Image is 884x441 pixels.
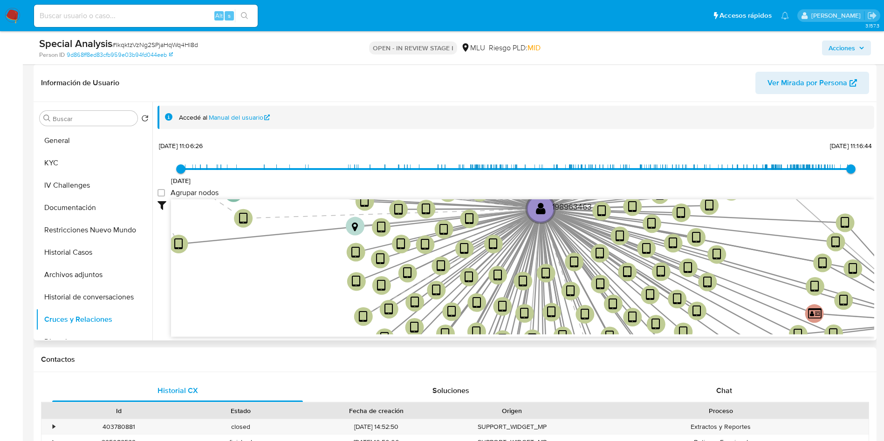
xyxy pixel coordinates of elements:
[58,419,180,434] div: 403780881
[831,235,840,249] text: 
[755,72,869,94] button: Ver Mirada por Persona
[460,242,469,256] text: 
[36,174,152,197] button: IV Challenges
[493,269,502,282] text: 
[36,241,152,264] button: Historial Casos
[41,355,869,364] h1: Contactos
[867,11,877,20] a: Salir
[53,422,55,431] div: •
[421,238,430,251] text: 
[36,129,152,152] button: General
[720,11,772,20] span: Accesos rápidos
[53,115,134,123] input: Buscar
[439,223,448,236] text: 
[410,321,419,334] text: 
[642,242,651,255] text: 
[520,307,529,320] text: 
[186,406,295,415] div: Estado
[447,305,456,319] text: 
[174,237,183,251] text: 
[36,197,152,219] button: Documentación
[519,274,528,288] text: 
[705,199,714,212] text: 
[865,22,879,29] span: 3.157.3
[808,307,822,319] text: 
[841,216,850,230] text: 
[351,245,360,259] text: 
[657,265,665,278] text: 
[651,318,660,331] text: 
[39,36,112,51] b: Special Analysis
[609,297,617,311] text: 
[628,200,637,213] text: 
[444,186,452,199] text: 
[397,237,405,251] text: 
[64,406,173,415] div: Id
[558,329,567,343] text: 
[39,51,65,59] b: Person ID
[359,310,368,323] text: 
[616,229,624,243] text: 
[352,221,358,231] text: 
[376,252,385,266] text: 
[215,11,223,20] span: Alt
[489,237,498,251] text: 
[498,333,507,346] text: 
[570,255,579,269] text: 
[67,51,173,59] a: 9d868ff8ed83cfb959e03b94fd044eeb
[692,231,701,244] text: 
[692,304,701,318] text: 
[41,78,119,88] h1: Información de Usuario
[36,219,152,241] button: Restricciones Nuevo Mundo
[829,327,838,340] text: 
[528,332,537,346] text: 
[673,292,682,306] text: 
[647,217,656,231] text: 
[810,280,819,293] text: 
[209,113,270,122] a: Manual del usuario
[360,195,369,208] text: 
[380,331,389,345] text: 
[465,212,474,226] text: 
[472,325,481,339] text: 
[536,202,546,215] text: 
[547,305,556,319] text: 
[36,264,152,286] button: Archivos adjuntos
[473,296,481,309] text: 
[830,141,872,150] span: [DATE] 11:16:44
[302,419,451,434] div: [DATE] 14:52:50
[36,286,152,308] button: Historial de conversaciones
[377,279,386,292] text: 
[703,275,712,289] text: 
[581,307,589,321] text: 
[623,265,632,279] text: 
[768,72,847,94] span: Ver Mirada por Persona
[180,419,302,434] div: closed
[141,115,149,125] button: Volver al orden por defecto
[437,259,445,273] text: 
[458,406,567,415] div: Origen
[441,327,450,341] text: 
[171,176,191,185] span: [DATE]
[596,278,605,291] text: 
[489,43,541,53] span: Riesgo PLD:
[781,12,789,20] a: Notificaciones
[669,237,678,250] text: 
[369,41,457,54] p: OPEN - IN REVIEW STAGE I
[432,385,469,396] span: Soluciones
[541,266,550,280] text: 
[158,189,165,197] input: Agrupar nodos
[171,188,219,197] span: Agrupar nodos
[411,296,419,309] text: 
[849,262,857,276] text: 
[839,294,848,307] text: 
[403,266,412,280] text: 
[716,385,732,396] span: Chat
[646,288,655,302] text: 
[384,303,393,316] text: 
[394,203,403,216] text: 
[498,300,507,313] text: 
[822,41,871,55] button: Acciones
[566,284,575,298] text: 
[112,40,198,49] span: # IkqktzVzNg2SPjaHqWq4Hl8d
